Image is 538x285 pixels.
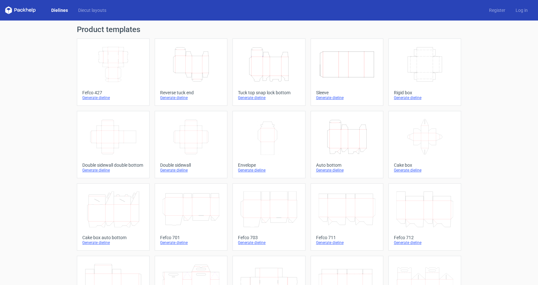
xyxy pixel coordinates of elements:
div: Reverse tuck end [160,90,222,95]
a: Cake box auto bottomGenerate dieline [77,183,150,251]
a: Auto bottomGenerate dieline [311,111,383,178]
h1: Product templates [77,26,461,33]
div: Cake box auto bottom [82,235,144,240]
a: Double sidewall double bottomGenerate dieline [77,111,150,178]
a: Dielines [46,7,73,13]
div: Generate dieline [160,168,222,173]
a: Rigid boxGenerate dieline [388,38,461,106]
a: EnvelopeGenerate dieline [232,111,305,178]
div: Tuck top snap lock bottom [238,90,300,95]
div: Generate dieline [82,168,144,173]
div: Generate dieline [160,240,222,245]
div: Double sidewall [160,163,222,168]
div: Generate dieline [238,240,300,245]
div: Generate dieline [316,95,378,100]
a: Fefco 701Generate dieline [155,183,227,251]
a: Tuck top snap lock bottomGenerate dieline [232,38,305,106]
div: Generate dieline [160,95,222,100]
div: Cake box [394,163,456,168]
a: SleeveGenerate dieline [311,38,383,106]
a: Fefco 711Generate dieline [311,183,383,251]
a: Reverse tuck endGenerate dieline [155,38,227,106]
div: Auto bottom [316,163,378,168]
div: Generate dieline [238,168,300,173]
div: Generate dieline [394,240,456,245]
div: Generate dieline [238,95,300,100]
a: Register [484,7,510,13]
div: Double sidewall double bottom [82,163,144,168]
a: Fefco 703Generate dieline [232,183,305,251]
div: Generate dieline [316,240,378,245]
div: Generate dieline [394,168,456,173]
div: Fefco 701 [160,235,222,240]
a: Diecut layouts [73,7,111,13]
div: Fefco 427 [82,90,144,95]
div: Rigid box [394,90,456,95]
a: Log in [510,7,533,13]
a: Fefco 427Generate dieline [77,38,150,106]
div: Envelope [238,163,300,168]
div: Generate dieline [316,168,378,173]
div: Generate dieline [82,95,144,100]
a: Double sidewallGenerate dieline [155,111,227,178]
a: Fefco 712Generate dieline [388,183,461,251]
div: Fefco 703 [238,235,300,240]
a: Cake boxGenerate dieline [388,111,461,178]
div: Fefco 711 [316,235,378,240]
div: Generate dieline [394,95,456,100]
div: Generate dieline [82,240,144,245]
div: Fefco 712 [394,235,456,240]
div: Sleeve [316,90,378,95]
